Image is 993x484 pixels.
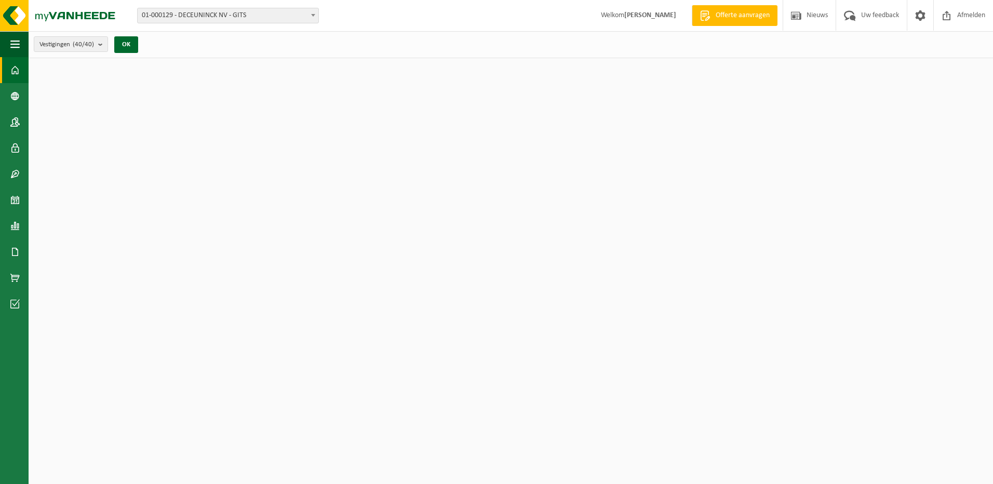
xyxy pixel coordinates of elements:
span: Offerte aanvragen [713,10,772,21]
span: 01-000129 - DECEUNINCK NV - GITS [137,8,319,23]
span: Vestigingen [39,37,94,52]
button: OK [114,36,138,53]
a: Offerte aanvragen [692,5,777,26]
span: 01-000129 - DECEUNINCK NV - GITS [138,8,318,23]
button: Vestigingen(40/40) [34,36,108,52]
strong: [PERSON_NAME] [624,11,676,19]
count: (40/40) [73,41,94,48]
